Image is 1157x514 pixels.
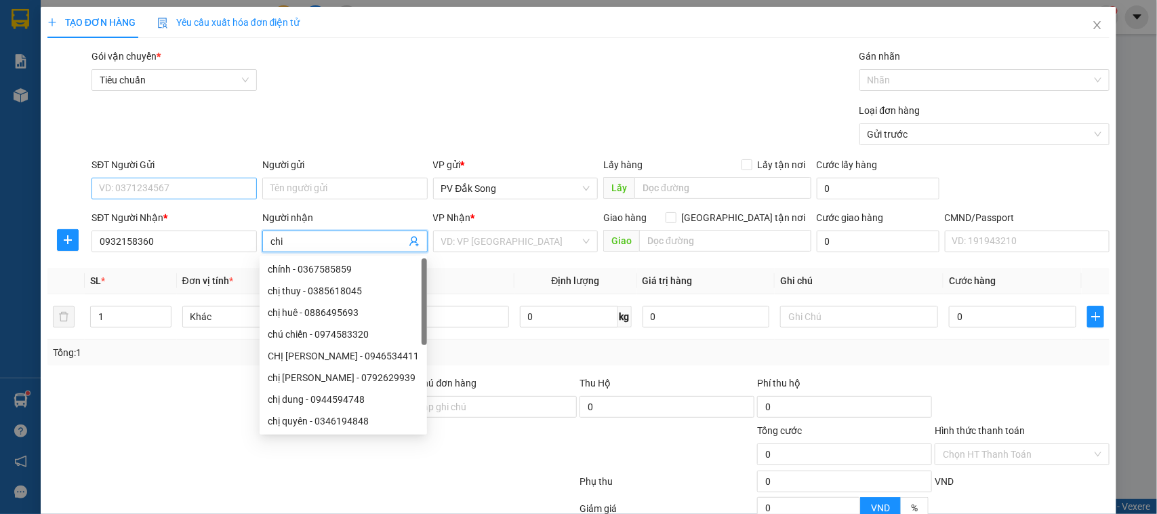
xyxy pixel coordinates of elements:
div: CHỊ [PERSON_NAME] - 0946534411 [268,349,419,363]
span: plus [58,235,78,245]
span: close [1092,20,1103,31]
strong: BIÊN NHẬN GỬI HÀNG HOÁ [47,81,157,92]
div: chị [PERSON_NAME] - 0792629939 [268,370,419,385]
span: Nơi gửi: [14,94,28,114]
span: DSG09250196 [130,51,191,61]
label: Hình thức thanh toán [935,425,1025,436]
div: chú chiến - 0974583320 [260,323,427,345]
span: Yêu cầu xuất hóa đơn điện tử [157,17,300,28]
span: % [911,502,918,513]
span: Giá trị hàng [643,275,693,286]
button: plus [1087,306,1104,328]
div: VP gửi [433,157,598,172]
label: Cước lấy hàng [817,159,878,170]
div: chị thuy - 0385618045 [260,280,427,302]
div: SĐT Người Nhận [92,210,257,225]
div: chị huê - 0886495693 [268,305,419,320]
div: Phụ thu [579,474,756,498]
div: Người gửi [262,157,428,172]
th: Ghi chú [775,268,943,294]
span: plus [1088,311,1103,322]
div: chị hằng - 0792629939 [260,367,427,389]
div: CMND/Passport [945,210,1110,225]
div: chị thuy - 0385618045 [268,283,419,298]
span: Định lượng [552,275,600,286]
div: chị quyên - 0346194848 [260,410,427,432]
input: Ghi Chú [780,306,938,328]
span: 06:06:33 [DATE] [129,61,191,71]
span: SL [90,275,101,286]
button: delete [53,306,75,328]
button: plus [57,229,79,251]
span: Đơn vị tính [182,275,233,286]
label: Loại đơn hàng [859,105,920,116]
span: kg [618,306,632,328]
span: VP Nhận [433,212,471,223]
label: Gán nhãn [859,51,901,62]
img: icon [157,18,168,28]
div: SĐT Người Gửi [92,157,257,172]
input: Dọc đường [634,177,811,199]
span: [GEOGRAPHIC_DATA] tận nơi [676,210,811,225]
div: Người nhận [262,210,428,225]
span: VND [935,476,954,487]
span: Tiêu chuẩn [100,70,249,90]
div: chị huê - 0886495693 [260,302,427,323]
div: chị dung - 0944594748 [260,389,427,410]
span: TẠO ĐƠN HÀNG [47,17,136,28]
div: chính - 0367585859 [260,258,427,280]
input: 0 [643,306,770,328]
label: Ghi chú đơn hàng [403,378,477,389]
span: Lấy [603,177,634,199]
span: user-add [409,236,420,247]
strong: CÔNG TY TNHH [GEOGRAPHIC_DATA] 214 QL13 - P.26 - Q.BÌNH THẠNH - TP HCM 1900888606 [35,22,110,73]
input: VD: Bàn, Ghế [351,306,509,328]
span: Cước hàng [949,275,996,286]
input: Cước lấy hàng [817,178,939,199]
span: PV Bình Dương [136,95,182,102]
span: Giao hàng [603,212,647,223]
span: Thu Hộ [580,378,611,389]
span: Gửi trước [868,124,1102,144]
div: chị quyên - 0346194848 [268,414,419,429]
span: Nơi nhận: [104,94,125,114]
div: chú chiến - 0974583320 [268,327,419,342]
span: plus [47,18,57,27]
div: CHỊ DUNG - 0946534411 [260,345,427,367]
img: logo [14,31,31,64]
input: Cước giao hàng [817,231,939,252]
div: chị dung - 0944594748 [268,392,419,407]
div: Phí thu hộ [757,376,932,396]
span: Giao [603,230,639,252]
span: PV Đắk Song [441,178,590,199]
span: PV Đắk Song [46,95,85,102]
span: Lấy hàng [603,159,643,170]
span: Khác [190,307,332,327]
span: VND [871,502,890,513]
button: Close [1078,7,1116,45]
span: Tổng cước [757,425,802,436]
input: Ghi chú đơn hàng [403,396,577,418]
input: Dọc đường [639,230,811,252]
div: chính - 0367585859 [268,262,419,277]
div: Tổng: 1 [53,345,447,360]
span: Gói vận chuyển [92,51,161,62]
span: Lấy tận nơi [752,157,811,172]
label: Cước giao hàng [817,212,884,223]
